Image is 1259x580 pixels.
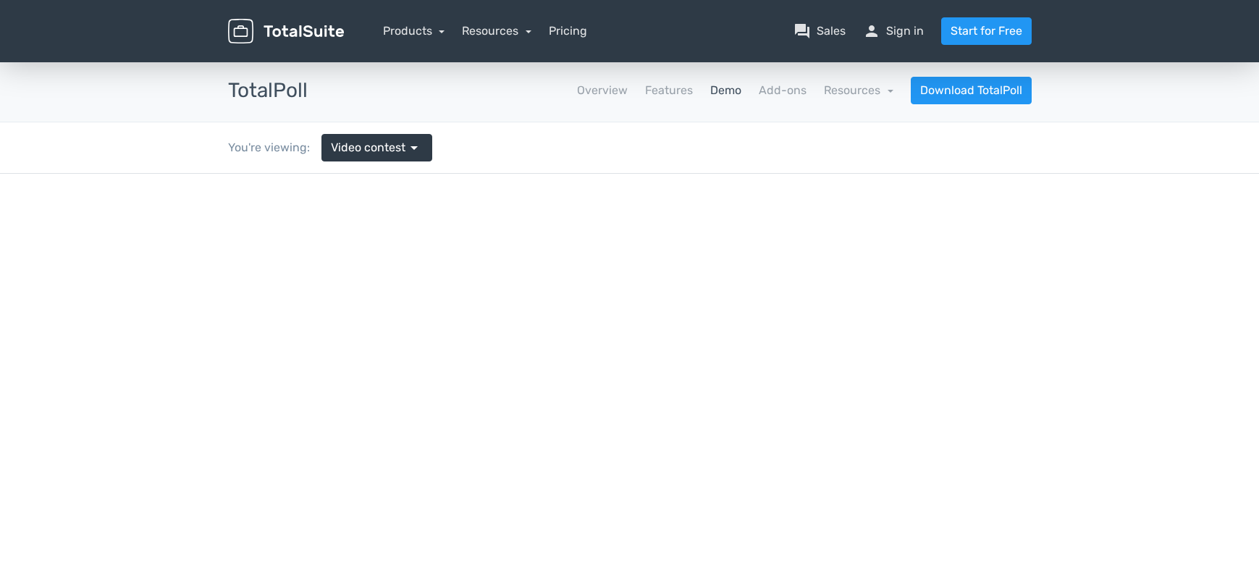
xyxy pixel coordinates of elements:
[228,80,308,102] h3: TotalPoll
[462,24,531,38] a: Resources
[710,82,741,99] a: Demo
[863,22,880,40] span: person
[759,82,807,99] a: Add-ons
[383,24,445,38] a: Products
[405,139,423,156] span: arrow_drop_down
[911,77,1032,104] a: Download TotalPoll
[577,82,628,99] a: Overview
[331,139,405,156] span: Video contest
[941,17,1032,45] a: Start for Free
[321,134,432,161] a: Video contest arrow_drop_down
[824,83,893,97] a: Resources
[793,22,846,40] a: question_answerSales
[863,22,924,40] a: personSign in
[228,139,321,156] div: You're viewing:
[645,82,693,99] a: Features
[228,19,344,44] img: TotalSuite for WordPress
[793,22,811,40] span: question_answer
[549,22,587,40] a: Pricing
